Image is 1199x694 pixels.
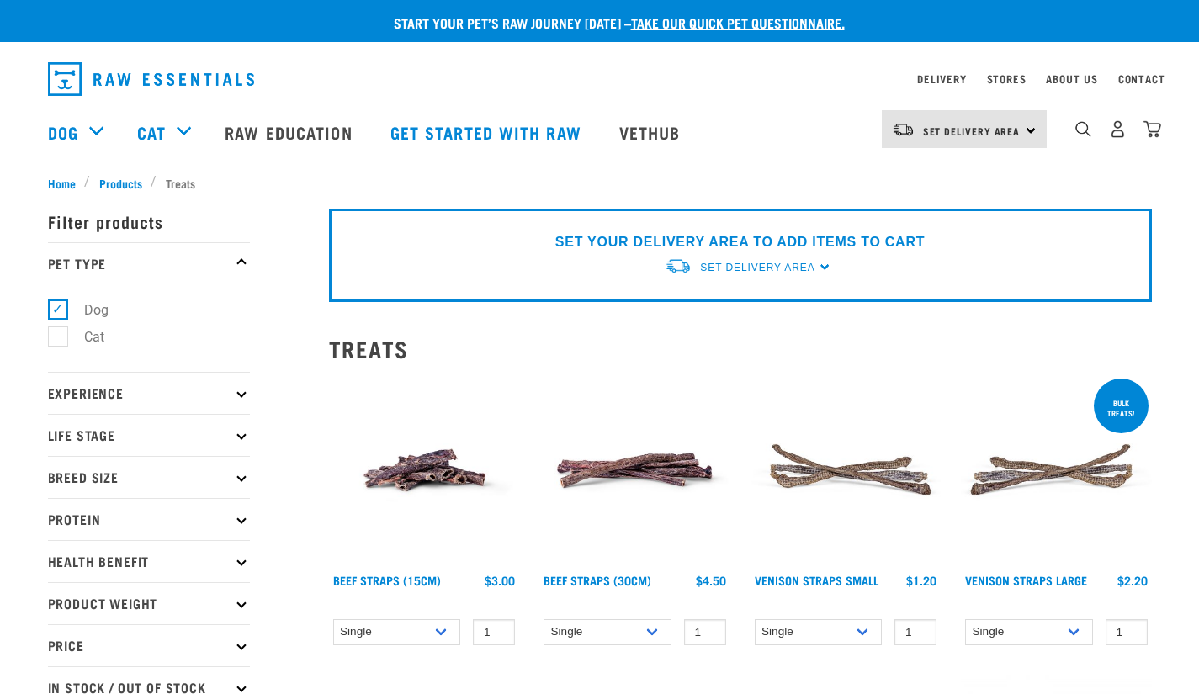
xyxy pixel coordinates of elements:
a: Raw Education [208,98,373,166]
p: Pet Type [48,242,250,284]
nav: dropdown navigation [34,56,1165,103]
a: About Us [1046,76,1097,82]
a: Vethub [602,98,702,166]
nav: breadcrumbs [48,174,1152,192]
a: Get started with Raw [374,98,602,166]
div: $4.50 [696,574,726,587]
p: Health Benefit [48,540,250,582]
img: Raw Essentials Beef Straps 15cm 6 Pack [329,375,520,566]
p: Product Weight [48,582,250,624]
span: Products [99,174,142,192]
p: Protein [48,498,250,540]
img: Venison Straps [751,375,942,566]
p: Filter products [48,200,250,242]
img: user.png [1109,120,1127,138]
p: SET YOUR DELIVERY AREA TO ADD ITEMS TO CART [555,232,925,252]
p: Breed Size [48,456,250,498]
a: Contact [1118,76,1165,82]
p: Experience [48,372,250,414]
a: Beef Straps (15cm) [333,577,441,583]
div: $2.20 [1117,574,1148,587]
img: home-icon@2x.png [1143,120,1161,138]
input: 1 [473,619,515,645]
p: Price [48,624,250,666]
a: Delivery [917,76,966,82]
input: 1 [684,619,726,645]
span: Set Delivery Area [923,128,1021,134]
span: Home [48,174,76,192]
a: Stores [987,76,1027,82]
img: Raw Essentials Logo [48,62,254,96]
div: $1.20 [906,574,936,587]
img: Stack of 3 Venison Straps Treats for Pets [961,375,1152,566]
img: home-icon-1@2x.png [1075,121,1091,137]
a: Dog [48,119,78,145]
img: van-moving.png [665,257,692,275]
img: Raw Essentials Beef Straps 6 Pack [539,375,730,566]
h2: Treats [329,336,1152,362]
a: Cat [137,119,166,145]
input: 1 [894,619,936,645]
p: Life Stage [48,414,250,456]
img: van-moving.png [892,122,915,137]
label: Cat [57,326,111,347]
span: Set Delivery Area [700,262,814,273]
a: Products [90,174,151,192]
a: Venison Straps Large [965,577,1087,583]
div: $3.00 [485,574,515,587]
a: Venison Straps Small [755,577,878,583]
div: BULK TREATS! [1094,390,1149,426]
a: Home [48,174,85,192]
input: 1 [1106,619,1148,645]
a: Beef Straps (30cm) [544,577,651,583]
label: Dog [57,299,115,321]
a: take our quick pet questionnaire. [631,19,845,26]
